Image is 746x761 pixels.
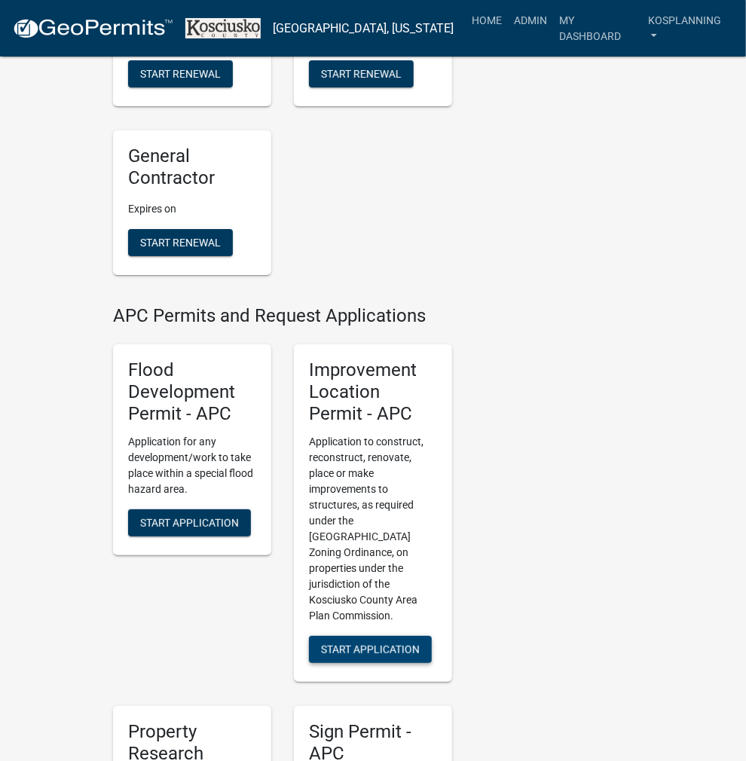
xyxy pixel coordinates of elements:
a: kosplanning [642,6,734,50]
h5: Improvement Location Permit - APC [309,359,437,424]
img: Kosciusko County, Indiana [185,18,261,38]
button: Start Renewal [309,60,414,87]
a: Admin [508,6,553,35]
a: My Dashboard [553,6,642,50]
a: Home [466,6,508,35]
h5: General Contractor [128,145,256,189]
p: Expires on [128,201,256,217]
a: [GEOGRAPHIC_DATA], [US_STATE] [273,16,454,41]
span: Start Renewal [140,236,221,248]
span: Start Renewal [321,68,402,80]
button: Start Renewal [128,229,233,256]
p: Application for any development/work to take place within a special flood hazard area. [128,434,256,497]
h5: Flood Development Permit - APC [128,359,256,424]
span: Start Renewal [140,68,221,80]
button: Start Renewal [128,60,233,87]
span: Start Application [140,516,239,528]
button: Start Application [309,636,432,663]
h4: APC Permits and Request Applications [113,305,452,327]
p: Application to construct, reconstruct, renovate, place or make improvements to structures, as req... [309,434,437,624]
span: Start Application [321,643,420,655]
button: Start Application [128,509,251,536]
